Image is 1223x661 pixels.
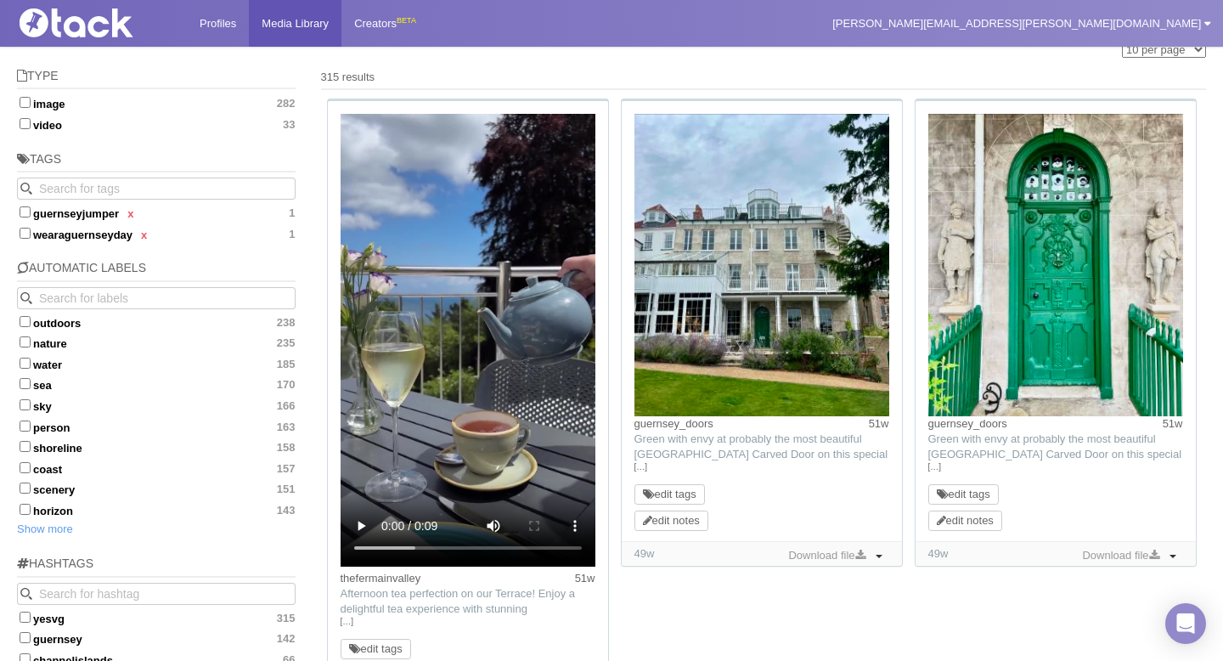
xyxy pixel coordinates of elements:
[20,292,32,304] svg: Search
[20,421,31,432] input: person163
[277,358,296,371] span: 185
[643,488,696,500] a: edit tags
[869,416,889,432] time: Posted: 09/09/2024, 17:20:44
[341,572,421,585] a: thefermainvalley
[277,462,296,476] span: 157
[20,336,31,347] input: nature235
[937,514,994,527] a: edit notes
[277,421,296,434] span: 163
[20,462,31,473] input: coast157
[20,483,31,494] input: scenery151
[141,229,147,241] a: x
[937,488,990,500] a: edit tags
[17,153,296,172] h5: Tags
[20,228,31,239] input: wearaguernseydayx 1
[277,441,296,455] span: 158
[634,460,889,475] a: […]
[17,178,296,200] input: Search for tags
[643,514,700,527] a: edit notes
[17,376,296,393] label: sea
[17,355,296,372] label: water
[397,12,416,30] div: BETA
[17,116,296,133] label: video
[20,399,31,410] input: sky166
[17,314,296,330] label: outdoors
[17,418,296,435] label: person
[634,417,713,430] a: guernsey_doors
[289,228,295,241] span: 1
[349,642,403,655] a: edit tags
[277,612,296,625] span: 315
[1165,603,1206,644] div: Open Intercom Messenger
[13,8,183,37] img: Tack
[20,183,32,195] svg: Search
[20,118,31,129] input: video33
[277,97,296,110] span: 282
[20,588,32,600] svg: Search
[928,460,1183,475] a: […]
[341,614,595,630] a: […]
[928,114,1183,416] img: Image may contain: arch, architecture, gothic arch, person, adult, bride, female, wedding, woman,...
[17,70,296,89] h5: Type
[17,480,296,497] label: scenery
[17,460,296,477] label: coast
[17,225,296,242] label: wearaguernseyday
[277,504,296,517] span: 143
[928,417,1007,430] a: guernsey_doors
[17,334,296,351] label: nature
[277,336,296,350] span: 235
[17,583,39,605] button: Search
[17,94,296,111] label: image
[20,358,31,369] input: water185
[277,378,296,392] span: 170
[277,483,296,496] span: 151
[289,206,295,220] span: 1
[283,118,295,132] span: 33
[17,609,296,626] label: yesvg
[277,399,296,413] span: 166
[928,547,949,560] time: Added: 25/09/2024, 16:38:30
[784,546,869,565] a: Download file
[20,504,31,515] input: horizon143
[17,583,296,605] input: Search for hashtag
[928,432,1182,552] span: Green with envy at probably the most beautiful [GEOGRAPHIC_DATA] Carved Door on this special isla...
[20,441,31,452] input: shoreline158
[17,523,73,535] a: Show more
[17,178,39,200] button: Search
[17,630,296,647] label: guernsey
[277,632,296,646] span: 142
[20,378,31,389] input: sea170
[127,207,133,220] a: x
[575,571,595,586] time: Posted: 11/09/2024, 12:00:00
[321,70,1207,85] div: 315 results
[17,397,296,414] label: sky
[277,316,296,330] span: 238
[20,97,31,108] input: image282
[17,287,39,309] button: Search
[17,557,296,577] h5: Hashtags
[634,114,889,416] img: Image may contain: architecture, building, housing, house, window, manor, chair, furniture, bay w...
[20,206,31,218] input: guernseyjumperx 1
[634,547,655,560] time: Added: 25/09/2024, 16:38:32
[1078,546,1163,565] a: Download file
[17,501,296,518] label: horizon
[20,632,31,643] input: guernsey142
[17,438,296,455] label: shoreline
[20,612,31,623] input: yesvg315
[17,204,296,221] label: guernseyjumper
[17,262,296,281] h5: Automatic Labels
[20,316,31,327] input: outdoors238
[1163,416,1183,432] time: Posted: 09/09/2024, 17:20:44
[17,287,296,309] input: Search for labels
[634,432,888,552] span: Green with envy at probably the most beautiful [GEOGRAPHIC_DATA] Carved Door on this special isla...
